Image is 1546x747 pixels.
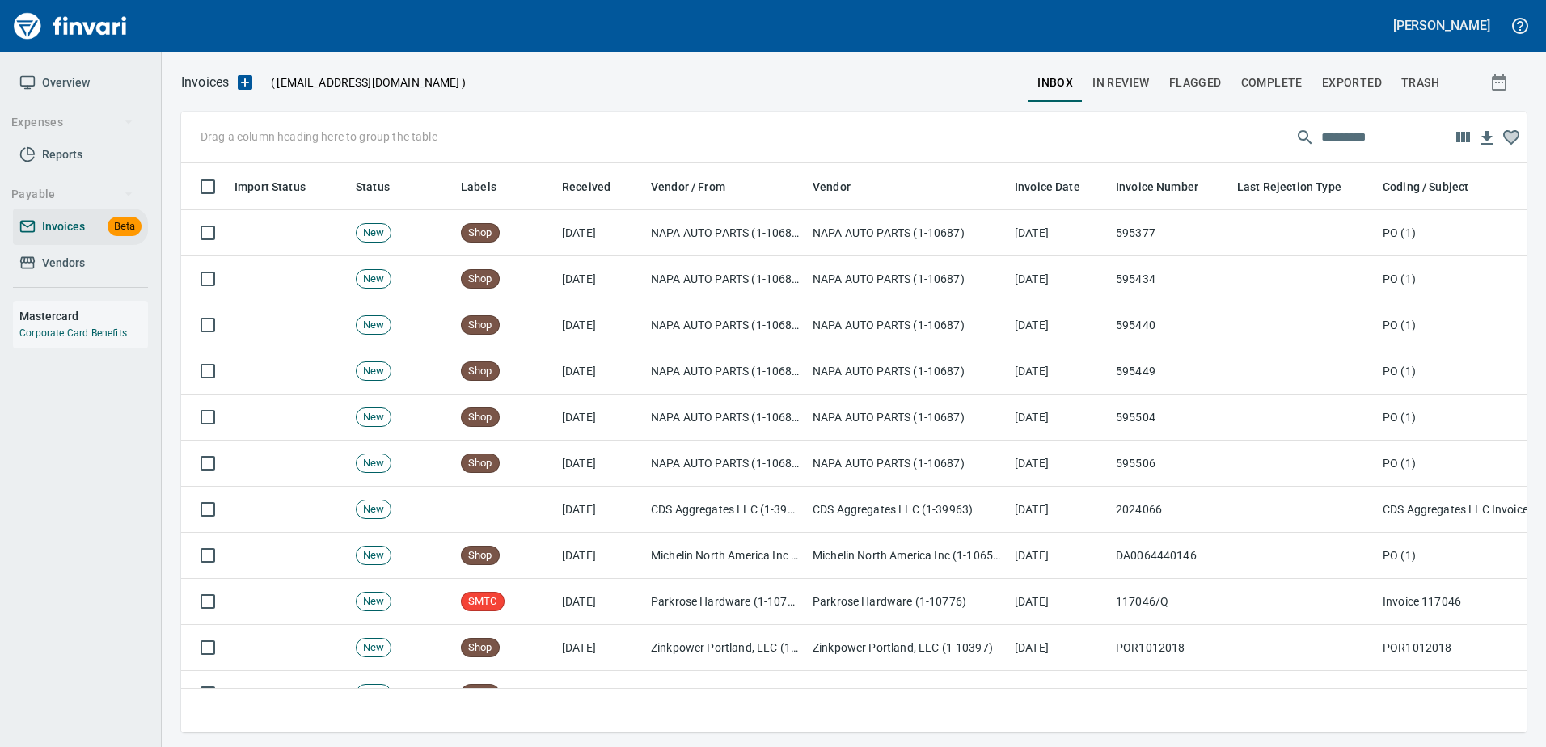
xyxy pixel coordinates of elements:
td: [DATE] [1008,256,1109,302]
td: [DATE] [555,487,644,533]
span: New [357,502,391,517]
span: Status [356,177,411,196]
span: Shop [462,640,499,656]
td: Advanced Hydraulic Supply Co. LLC (1-10020) [806,671,1008,717]
span: Vendor / From [651,177,746,196]
span: Last Rejection Type [1237,177,1362,196]
td: NAPA AUTO PARTS (1-10687) [806,256,1008,302]
nav: breadcrumb [181,73,229,92]
span: Shop [462,686,499,702]
span: New [357,548,391,563]
td: [DATE] [555,625,644,671]
h6: Mastercard [19,307,148,325]
span: Beta [108,217,142,236]
td: NAPA AUTO PARTS (1-10687) [644,256,806,302]
span: Flagged [1169,73,1222,93]
span: New [357,456,391,471]
td: [DATE] [1008,487,1109,533]
p: Invoices [181,73,229,92]
span: Vendor [813,177,851,196]
span: Received [562,177,631,196]
td: NAPA AUTO PARTS (1-10687) [644,395,806,441]
button: Expenses [5,108,140,137]
td: Zinkpower Portland, LLC (1-10397) [806,625,1008,671]
td: NAPA AUTO PARTS (1-10687) [644,302,806,348]
td: NAPA AUTO PARTS (1-10687) [806,348,1008,395]
span: Shop [462,364,499,379]
span: Shop [462,272,499,287]
span: trash [1401,73,1439,93]
span: New [357,410,391,425]
span: inbox [1037,73,1073,93]
span: New [357,364,391,379]
td: NAPA AUTO PARTS (1-10687) [644,210,806,256]
span: Invoice Number [1116,177,1198,196]
span: Shop [462,318,499,333]
button: Show invoices within a particular date range [1475,68,1527,97]
td: [DATE] [1008,533,1109,579]
span: Invoice Date [1015,177,1080,196]
span: Invoice Date [1015,177,1101,196]
span: Import Status [234,177,306,196]
span: In Review [1092,73,1150,93]
td: 595506 [1109,441,1231,487]
td: 471351-1 [1109,671,1231,717]
td: [DATE] [1008,302,1109,348]
span: New [357,640,391,656]
td: 595504 [1109,395,1231,441]
td: [DATE] [1008,348,1109,395]
button: Payable [5,179,140,209]
a: Overview [13,65,148,101]
p: ( ) [261,74,466,91]
a: InvoicesBeta [13,209,148,245]
span: Overview [42,73,90,93]
button: Choose columns to display [1451,125,1475,150]
td: Parkrose Hardware (1-10776) [806,579,1008,625]
span: Shop [462,548,499,563]
span: Vendor [813,177,872,196]
td: [DATE] [555,210,644,256]
span: Exported [1322,73,1382,93]
button: Column choices favorited. Click to reset to default [1499,125,1523,150]
span: Complete [1241,73,1303,93]
span: New [357,686,391,702]
a: Corporate Card Benefits [19,327,127,339]
span: Labels [461,177,517,196]
span: Shop [462,226,499,241]
td: DA0064440146 [1109,533,1231,579]
span: Invoices [42,217,85,237]
td: [DATE] [1008,625,1109,671]
h5: [PERSON_NAME] [1393,17,1490,34]
td: 595440 [1109,302,1231,348]
button: [PERSON_NAME] [1389,13,1494,38]
span: Import Status [234,177,327,196]
td: [DATE] [555,671,644,717]
span: [EMAIL_ADDRESS][DOMAIN_NAME] [275,74,461,91]
td: Michelin North America Inc (1-10655) [806,533,1008,579]
button: Download table [1475,126,1499,150]
td: 595449 [1109,348,1231,395]
span: Coding / Subject [1383,177,1468,196]
span: New [357,318,391,333]
span: New [357,594,391,610]
td: NAPA AUTO PARTS (1-10687) [644,348,806,395]
span: Shop [462,456,499,471]
span: Vendor / From [651,177,725,196]
td: NAPA AUTO PARTS (1-10687) [644,441,806,487]
span: Last Rejection Type [1237,177,1341,196]
span: New [357,272,391,287]
button: Upload an Invoice [229,73,261,92]
span: Shop [462,410,499,425]
td: 595377 [1109,210,1231,256]
td: NAPA AUTO PARTS (1-10687) [806,395,1008,441]
td: [DATE] [555,441,644,487]
span: Vendors [42,253,85,273]
a: Finvari [10,6,131,45]
td: CDS Aggregates LLC (1-39963) [806,487,1008,533]
span: Reports [42,145,82,165]
td: POR1012018 [1109,625,1231,671]
span: Invoice Number [1116,177,1219,196]
td: Michelin North America Inc (1-10655) [644,533,806,579]
span: Received [562,177,610,196]
td: 595434 [1109,256,1231,302]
